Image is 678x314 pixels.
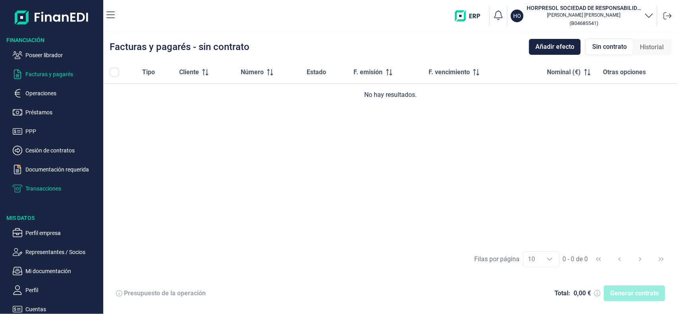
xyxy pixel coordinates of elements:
span: Nominal (€) [547,67,581,77]
button: Next Page [631,250,650,269]
span: Sin contrato [592,42,627,52]
p: Operaciones [25,89,100,98]
p: Perfil empresa [25,228,100,238]
span: Número [241,67,264,77]
button: Cesión de contratos [13,146,100,155]
p: Cesión de contratos [25,146,100,155]
div: Facturas y pagarés - sin contrato [110,42,249,52]
button: Mi documentación [13,266,100,276]
span: 0 - 0 de 0 [563,256,588,262]
button: HOHORPRESOL SOCIEDAD DE RESPONSABILIDAD LIMITADA[PERSON_NAME] [PERSON_NAME](B04685541) [511,4,654,28]
div: 0,00 € [574,289,591,297]
button: Cuentas [13,304,100,314]
div: Total: [554,289,570,297]
button: First Page [589,250,608,269]
span: F. vencimiento [429,67,470,77]
div: Filas por página [475,254,520,264]
div: Choose [540,252,559,267]
button: Documentación requerida [13,165,100,174]
button: Perfil empresa [13,228,100,238]
p: Mi documentación [25,266,100,276]
img: erp [455,10,486,21]
img: Logo de aplicación [15,6,89,28]
div: All items unselected [110,67,119,77]
p: Cuentas [25,304,100,314]
button: Facturas y pagarés [13,69,100,79]
p: HO [513,12,521,20]
span: Añadir efecto [535,42,574,52]
button: Préstamos [13,108,100,117]
button: Last Page [652,250,671,269]
p: Préstamos [25,108,100,117]
p: PPP [25,127,100,136]
span: F. emisión [354,67,383,77]
button: Poseer librador [13,50,100,60]
p: Documentación requerida [25,165,100,174]
p: [PERSON_NAME] [PERSON_NAME] [527,12,641,18]
button: Perfil [13,285,100,295]
button: Añadir efecto [529,39,581,55]
button: Operaciones [13,89,100,98]
div: Sin contrato [585,39,634,55]
span: Historial [640,42,664,52]
button: Previous Page [610,250,629,269]
span: Estado [307,67,326,77]
button: Representantes / Socios [13,247,100,257]
small: Copiar cif [570,20,598,26]
div: Presupuesto de la operación [124,289,206,297]
span: Cliente [179,67,199,77]
p: Poseer librador [25,50,100,60]
div: No hay resultados. [110,90,672,100]
p: Perfil [25,285,100,295]
p: Representantes / Socios [25,247,100,257]
p: Transacciones [25,184,100,193]
h3: HORPRESOL SOCIEDAD DE RESPONSABILIDAD LIMITADA [527,4,641,12]
span: Otras opciones [603,67,646,77]
button: Transacciones [13,184,100,193]
p: Facturas y pagarés [25,69,100,79]
button: PPP [13,127,100,136]
span: Tipo [142,67,155,77]
div: Historial [634,39,670,55]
